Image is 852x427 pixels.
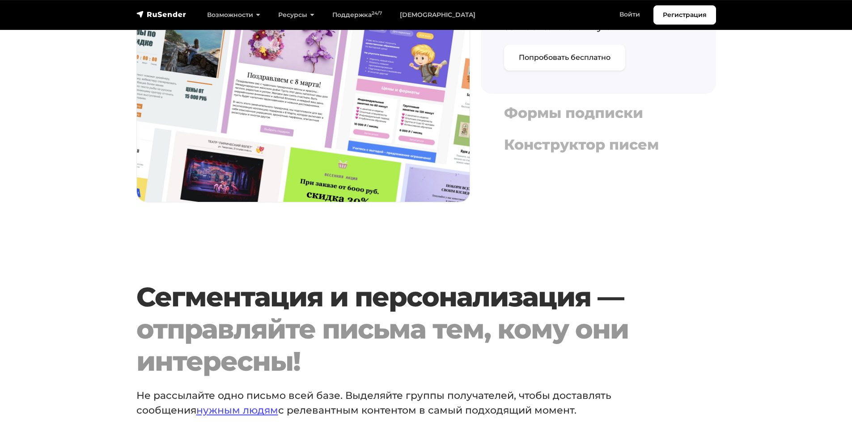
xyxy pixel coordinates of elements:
sup: 24/7 [372,10,382,16]
a: Ресурсы [269,6,323,24]
img: RuSender [136,10,187,19]
h4: Формы подписки [504,105,693,121]
a: [DEMOGRAPHIC_DATA] [391,6,484,24]
a: Регистрация [653,5,716,25]
a: нужным людям [196,404,278,416]
p: Не рассылайте одно письмо всей базе. Выделяйте группы получателей, чтобы доставлять сообщения с р... [136,388,644,418]
h2: Сегментация и персонализация — [136,281,667,377]
a: Попробовать бесплатно [504,45,625,71]
a: Войти [610,5,649,24]
h4: Конструктор писем [504,136,693,153]
div: отправляйте письма тем, кому они интересны! [136,313,667,377]
a: Поддержка24/7 [323,6,391,24]
a: Возможности [198,6,269,24]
